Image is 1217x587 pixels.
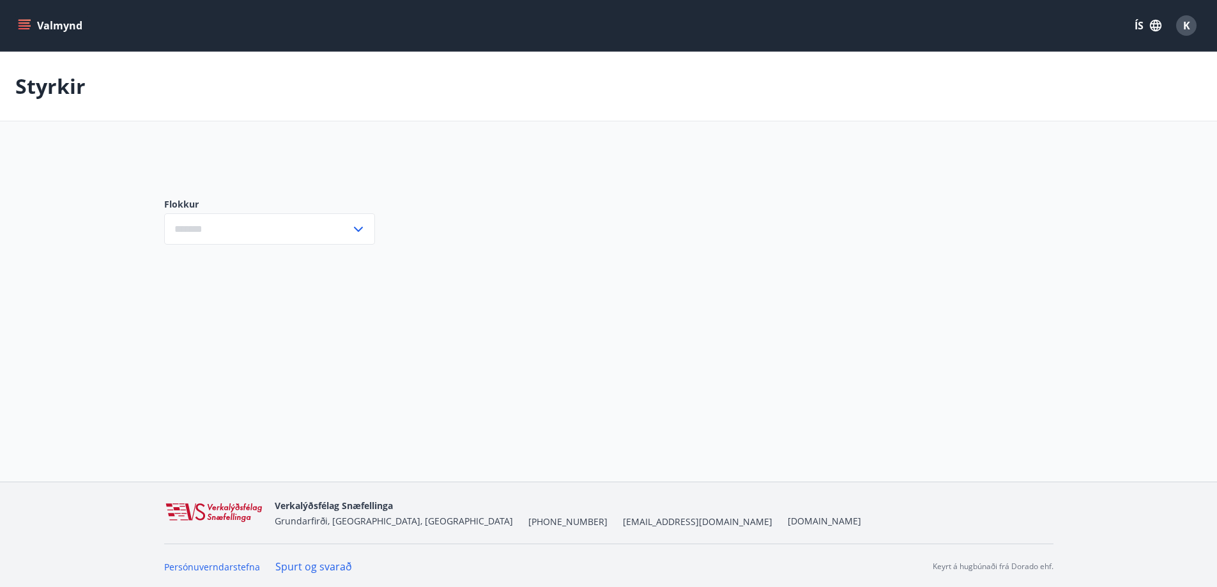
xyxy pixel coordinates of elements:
p: Styrkir [15,72,86,100]
a: [DOMAIN_NAME] [788,515,861,527]
label: Flokkur [164,198,375,211]
p: Keyrt á hugbúnaði frá Dorado ehf. [933,561,1053,572]
button: ÍS [1128,14,1168,37]
a: Persónuverndarstefna [164,561,260,573]
span: K [1183,19,1190,33]
span: [PHONE_NUMBER] [528,515,608,528]
a: Spurt og svarað [275,560,352,574]
img: WvRpJk2u6KDFA1HvFrCJUzbr97ECa5dHUCvez65j.png [164,502,264,524]
button: menu [15,14,88,37]
button: K [1171,10,1202,41]
span: Grundarfirði, [GEOGRAPHIC_DATA], [GEOGRAPHIC_DATA] [275,515,513,527]
span: [EMAIL_ADDRESS][DOMAIN_NAME] [623,515,772,528]
span: Verkalýðsfélag Snæfellinga [275,499,393,512]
